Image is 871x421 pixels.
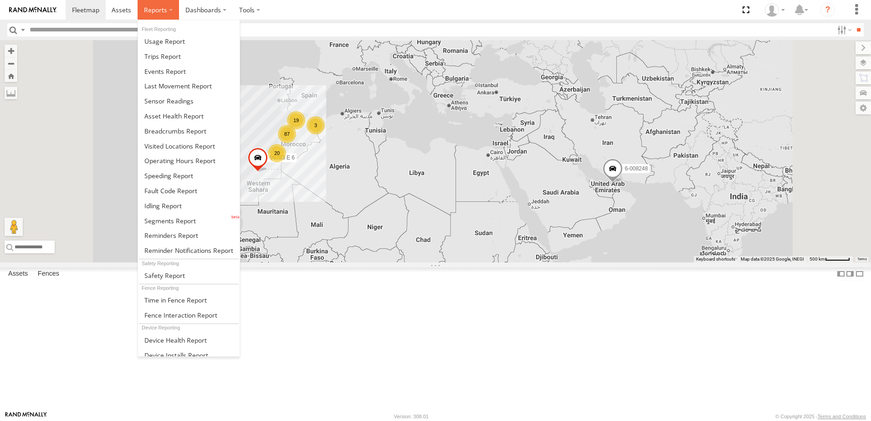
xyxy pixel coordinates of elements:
label: Dock Summary Table to the Left [836,267,845,281]
a: Device Installs Report [138,348,240,363]
label: Dock Summary Table to the Right [845,267,855,281]
span: Map data ©2025 Google, INEGI [741,257,804,262]
a: Terms and Conditions [818,414,866,419]
label: Map Settings [856,102,871,114]
div: 19 [287,111,305,129]
div: 3 [307,116,325,134]
a: Full Events Report [138,64,240,79]
div: 87 [278,125,296,143]
div: Zaid Abu Manneh [762,3,788,17]
div: © Copyright 2025 - [775,414,866,419]
a: Trips Report [138,49,240,64]
a: Fence Interaction Report [138,308,240,323]
label: Measure [5,87,17,99]
a: Reminders Report [138,228,240,243]
a: Time in Fences Report [138,293,240,308]
a: Last Movement Report [138,78,240,93]
div: 20 [268,144,286,162]
a: Visit our Website [5,412,47,421]
button: Keyboard shortcuts [696,256,735,262]
a: Breadcrumbs Report [138,123,240,139]
div: Version: 308.01 [394,414,429,419]
button: Zoom out [5,57,17,70]
a: Terms (opens in new tab) [857,257,867,261]
a: Sensor Readings [138,93,240,108]
a: Asset Health Report [138,108,240,123]
a: Visited Locations Report [138,139,240,154]
label: Search Query [19,23,26,36]
a: Idling Report [138,198,240,213]
label: Assets [4,267,32,280]
label: Search Filter Options [834,23,853,36]
a: Service Reminder Notifications Report [138,243,240,258]
a: Safety Report [138,268,240,283]
a: Device Health Report [138,333,240,348]
a: Fleet Speed Report [138,168,240,183]
span: 500 km [810,257,825,262]
img: rand-logo.svg [9,7,56,13]
label: Fences [33,267,64,280]
span: 99783 E 6 [270,154,295,161]
a: Fault Code Report [138,183,240,198]
span: 6-008248 [625,165,648,172]
i: ? [820,3,835,17]
a: Usage Report [138,34,240,49]
button: Zoom in [5,45,17,57]
button: Zoom Home [5,70,17,82]
button: Map Scale: 500 km per 51 pixels [807,256,853,262]
a: Segments Report [138,213,240,228]
label: Hide Summary Table [855,267,864,281]
button: Drag Pegman onto the map to open Street View [5,218,23,236]
a: Asset Operating Hours Report [138,153,240,168]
